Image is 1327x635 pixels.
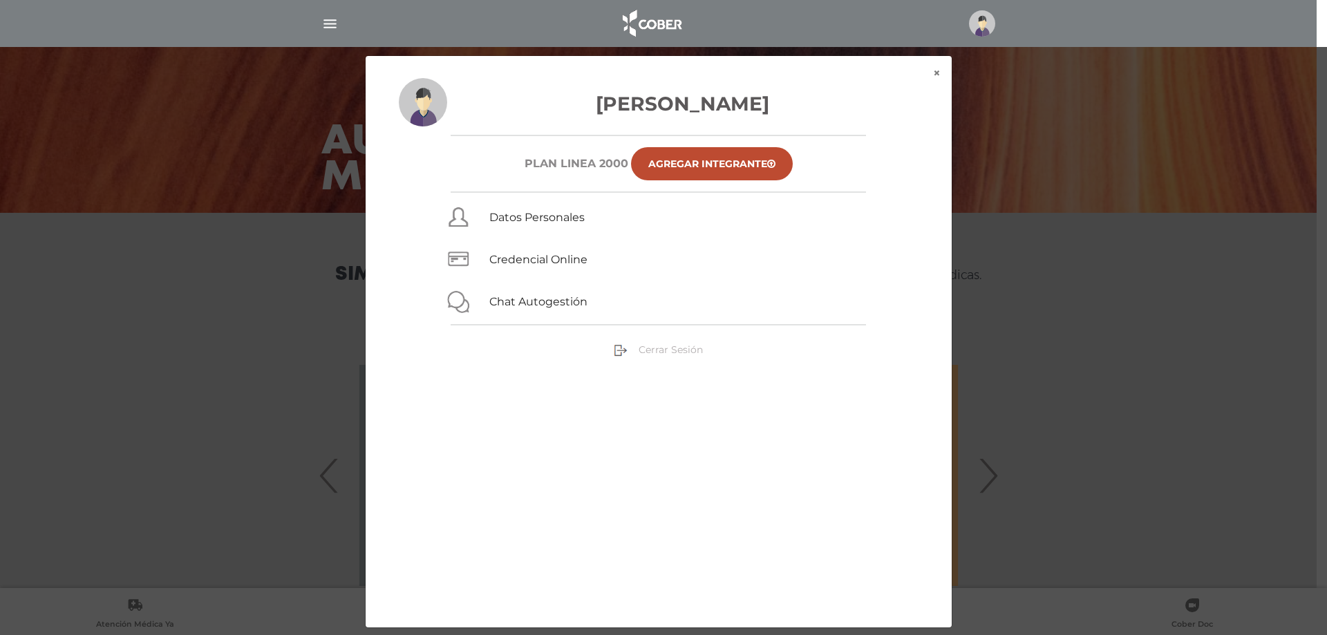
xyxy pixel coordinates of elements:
img: profile-placeholder.svg [969,10,995,37]
img: Cober_menu-lines-white.svg [321,15,339,32]
h3: [PERSON_NAME] [399,89,919,118]
img: logo_cober_home-white.png [615,7,688,40]
button: × [922,56,952,91]
a: Agregar Integrante [631,147,793,180]
span: Cerrar Sesión [639,343,703,356]
img: sign-out.png [614,343,628,357]
h6: Plan Linea 2000 [525,157,628,170]
a: Chat Autogestión [489,295,587,308]
a: Datos Personales [489,211,585,224]
a: Credencial Online [489,253,587,266]
a: Cerrar Sesión [614,343,703,355]
img: profile-placeholder.svg [399,78,447,126]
